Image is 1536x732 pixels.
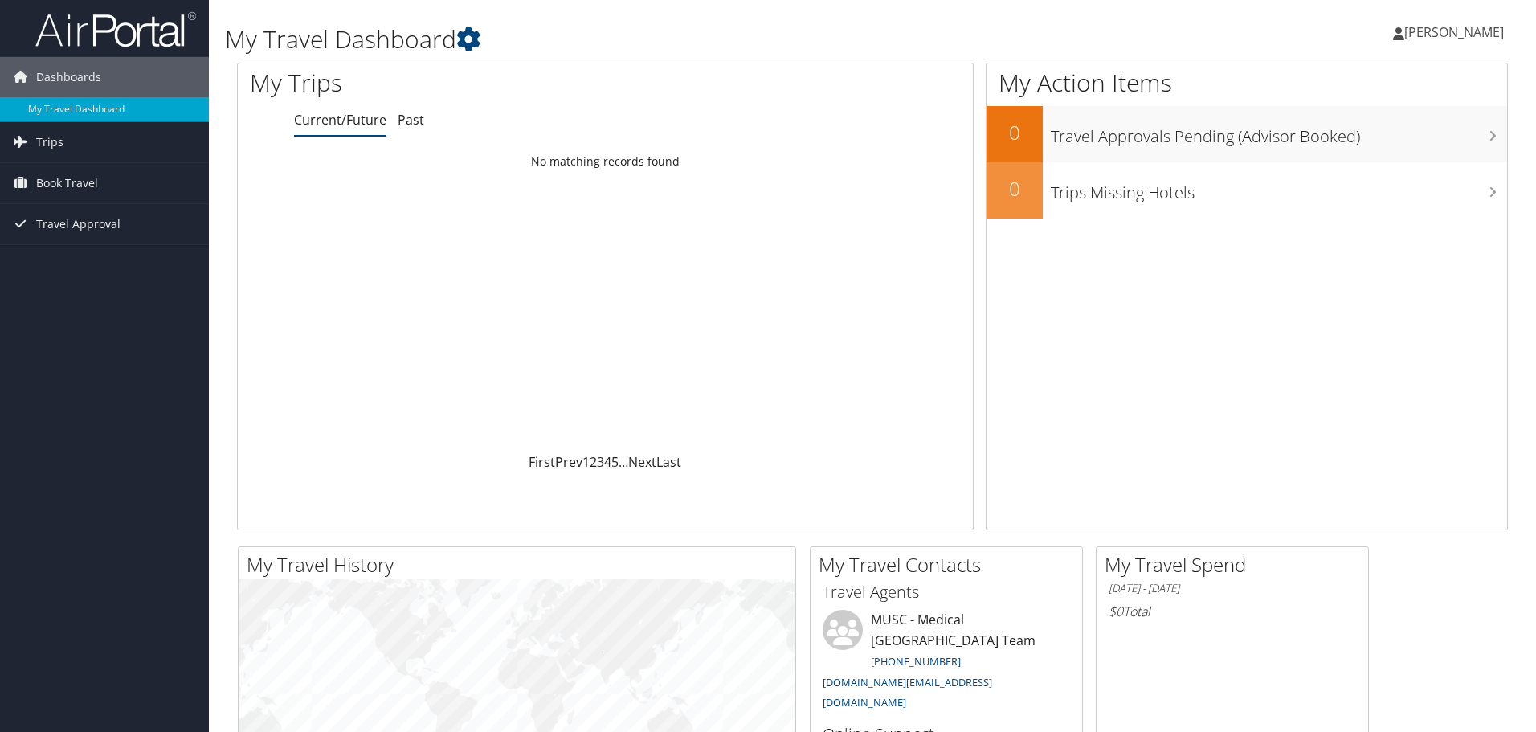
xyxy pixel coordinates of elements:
[1051,174,1507,204] h3: Trips Missing Hotels
[36,122,63,162] span: Trips
[611,453,619,471] a: 5
[987,162,1507,219] a: 0Trips Missing Hotels
[871,654,961,669] a: [PHONE_NUMBER]
[294,111,386,129] a: Current/Future
[604,453,611,471] a: 4
[619,453,628,471] span: …
[555,453,582,471] a: Prev
[823,581,1070,603] h3: Travel Agents
[36,57,101,97] span: Dashboards
[1393,8,1520,56] a: [PERSON_NAME]
[35,10,196,48] img: airportal-logo.png
[247,551,795,579] h2: My Travel History
[582,453,590,471] a: 1
[987,106,1507,162] a: 0Travel Approvals Pending (Advisor Booked)
[815,610,1078,717] li: MUSC - Medical [GEOGRAPHIC_DATA] Team
[597,453,604,471] a: 3
[36,163,98,203] span: Book Travel
[819,551,1082,579] h2: My Travel Contacts
[238,147,973,176] td: No matching records found
[1105,551,1368,579] h2: My Travel Spend
[987,175,1043,202] h2: 0
[656,453,681,471] a: Last
[1404,23,1504,41] span: [PERSON_NAME]
[529,453,555,471] a: First
[1109,581,1356,596] h6: [DATE] - [DATE]
[987,66,1507,100] h1: My Action Items
[1109,603,1123,620] span: $0
[1051,117,1507,148] h3: Travel Approvals Pending (Advisor Booked)
[590,453,597,471] a: 2
[398,111,424,129] a: Past
[225,22,1089,56] h1: My Travel Dashboard
[1109,603,1356,620] h6: Total
[628,453,656,471] a: Next
[823,675,992,710] a: [DOMAIN_NAME][EMAIL_ADDRESS][DOMAIN_NAME]
[250,66,655,100] h1: My Trips
[987,119,1043,146] h2: 0
[36,204,121,244] span: Travel Approval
